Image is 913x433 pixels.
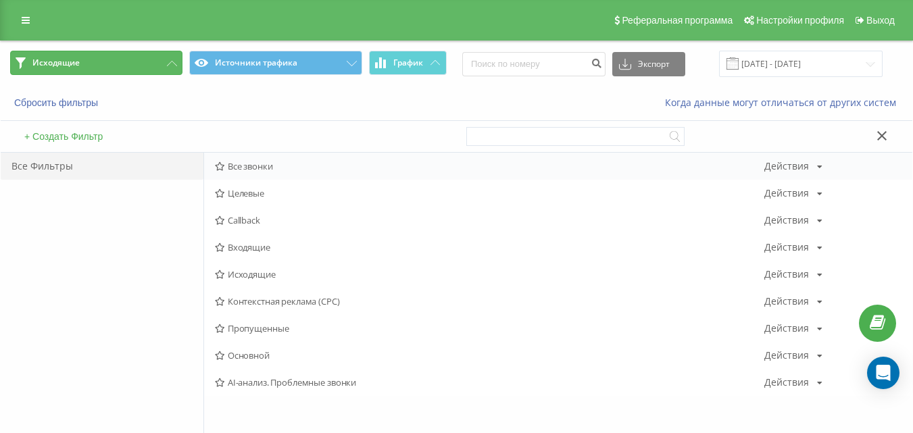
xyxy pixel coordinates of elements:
span: Реферальная программа [622,15,733,26]
span: Все звонки [215,161,764,171]
span: Контекстная реклама (CPC) [215,297,764,306]
div: Действия [764,215,809,225]
span: AI-анализ. Проблемные звонки [215,378,764,387]
input: Поиск по номеру [462,52,606,76]
div: Действия [764,270,809,279]
div: Действия [764,161,809,171]
button: Сбросить фильтры [10,97,105,109]
button: + Создать Фильтр [20,130,107,143]
span: Целевые [215,188,764,198]
div: Open Intercom Messenger [867,357,899,389]
div: Действия [764,188,809,198]
a: Когда данные могут отличаться от других систем [665,96,903,109]
div: Действия [764,351,809,360]
span: Callback [215,215,764,225]
button: Исходящие [10,51,182,75]
span: Выход [866,15,895,26]
div: Все Фильтры [1,153,203,180]
span: Входящие [215,243,764,252]
div: Действия [764,243,809,252]
span: Настройки профиля [756,15,844,26]
div: Действия [764,378,809,387]
button: Закрыть [872,130,892,144]
span: Пропущенные [215,324,764,333]
span: Исходящие [215,270,764,279]
button: Источники трафика [189,51,362,75]
span: График [393,58,423,68]
div: Действия [764,297,809,306]
button: Экспорт [612,52,685,76]
div: Действия [764,324,809,333]
span: Основной [215,351,764,360]
span: Исходящие [32,57,80,68]
button: График [369,51,447,75]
